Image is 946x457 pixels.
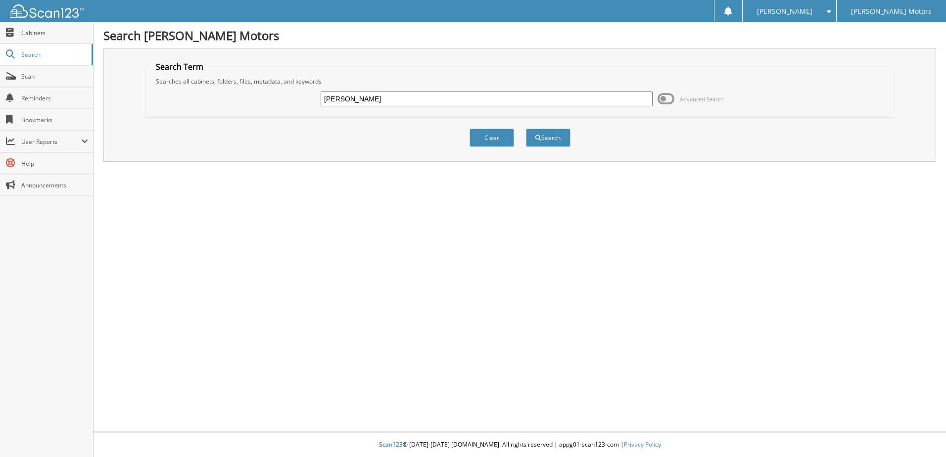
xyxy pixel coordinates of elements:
span: Scan123 [379,440,403,449]
h1: Search [PERSON_NAME] Motors [103,27,936,44]
a: Privacy Policy [624,440,661,449]
span: Search [21,50,87,59]
button: Search [526,129,570,147]
div: © [DATE]-[DATE] [DOMAIN_NAME]. All rights reserved | appg01-scan123-com | [94,433,946,457]
span: Advanced Search [680,95,724,103]
span: Scan [21,72,88,81]
span: Cabinets [21,29,88,37]
span: Announcements [21,181,88,189]
span: [PERSON_NAME] [757,8,812,14]
span: Reminders [21,94,88,102]
iframe: Chat Widget [897,410,946,457]
button: Clear [470,129,514,147]
span: Bookmarks [21,116,88,124]
span: [PERSON_NAME] Motors [851,8,932,14]
span: User Reports [21,137,81,146]
div: Searches all cabinets, folders, files, metadata, and keywords [151,77,889,86]
img: scan123-logo-white.svg [10,4,84,18]
legend: Search Term [151,61,208,72]
span: Help [21,159,88,168]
